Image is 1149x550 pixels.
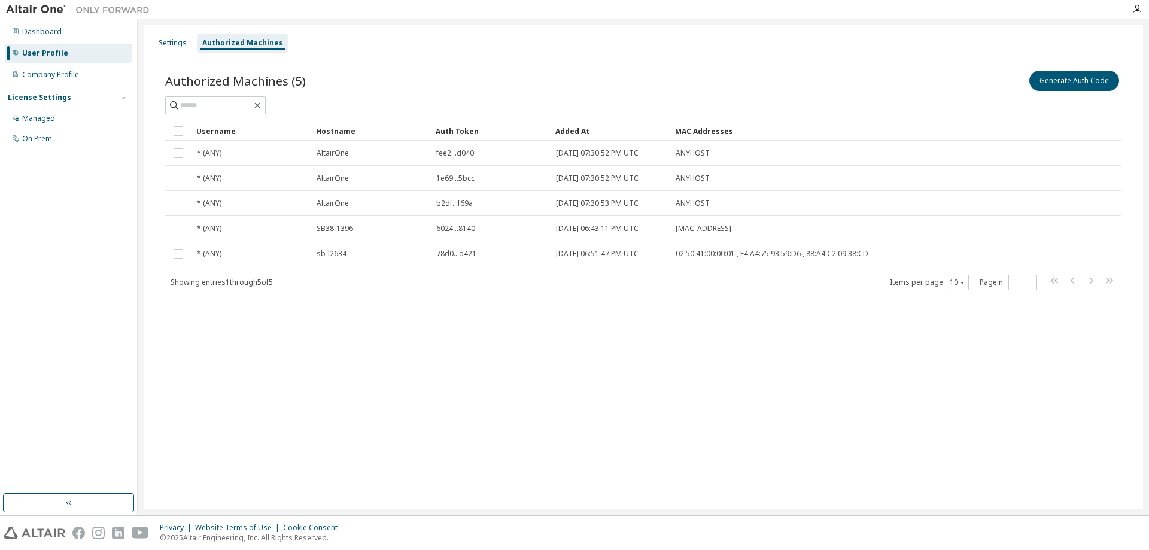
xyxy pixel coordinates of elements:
span: * (ANY) [197,249,221,259]
span: * (ANY) [197,224,221,233]
div: Added At [555,121,665,141]
div: Authorized Machines [202,38,283,48]
img: instagram.svg [92,527,105,539]
span: ANYHOST [676,174,710,183]
span: AltairOne [317,199,349,208]
img: altair_logo.svg [4,527,65,539]
span: b2df...f69a [436,199,473,208]
span: Showing entries 1 through 5 of 5 [171,277,273,287]
button: 10 [950,278,966,287]
span: Authorized Machines (5) [165,72,306,89]
div: Company Profile [22,70,79,80]
span: [DATE] 06:43:11 PM UTC [556,224,639,233]
span: [DATE] 07:30:52 PM UTC [556,174,639,183]
div: Auth Token [436,121,546,141]
span: * (ANY) [197,199,221,208]
div: Website Terms of Use [195,523,283,533]
div: Dashboard [22,27,62,37]
img: linkedin.svg [112,527,124,539]
span: sb-l2634 [317,249,346,259]
p: © 2025 Altair Engineering, Inc. All Rights Reserved. [160,533,345,543]
div: Settings [159,38,187,48]
span: [MAC_ADDRESS] [676,224,731,233]
span: [DATE] 06:51:47 PM UTC [556,249,639,259]
span: 6024...8140 [436,224,475,233]
span: AltairOne [317,174,349,183]
span: SB38-1396 [317,224,353,233]
div: Privacy [160,523,195,533]
div: On Prem [22,134,52,144]
span: 02:50:41:00:00:01 , F4:A4:75:93:59:D6 , 88:A4:C2:09:38:CD [676,249,868,259]
div: MAC Addresses [675,121,996,141]
div: Hostname [316,121,426,141]
img: Altair One [6,4,156,16]
button: Generate Auth Code [1029,71,1119,91]
span: Page n. [980,275,1037,290]
div: Username [196,121,306,141]
span: AltairOne [317,148,349,158]
span: * (ANY) [197,174,221,183]
span: * (ANY) [197,148,221,158]
span: Items per page [890,275,969,290]
span: 78d0...d421 [436,249,476,259]
span: 1e69...5bcc [436,174,475,183]
div: Managed [22,114,55,123]
span: [DATE] 07:30:53 PM UTC [556,199,639,208]
img: facebook.svg [72,527,85,539]
div: License Settings [8,93,71,102]
img: youtube.svg [132,527,149,539]
span: ANYHOST [676,148,710,158]
div: User Profile [22,48,68,58]
span: fee2...d040 [436,148,474,158]
div: Cookie Consent [283,523,345,533]
span: [DATE] 07:30:52 PM UTC [556,148,639,158]
span: ANYHOST [676,199,710,208]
